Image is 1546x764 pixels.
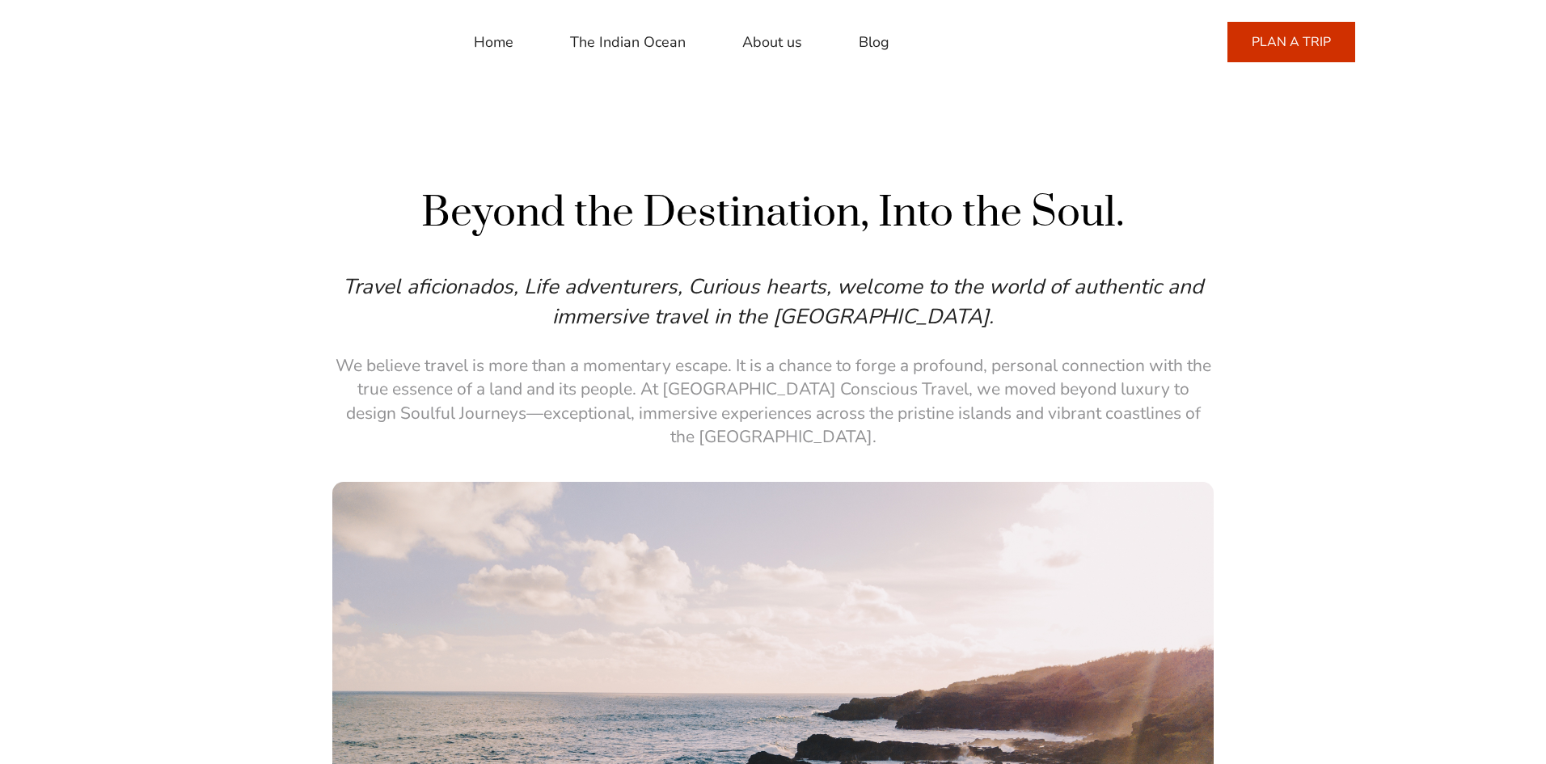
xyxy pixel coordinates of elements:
p: Travel aficionados, Life adventurers, Curious hearts, welcome to the world of authentic and immer... [332,272,1214,331]
h1: Beyond the Destination, Into the Soul. [332,186,1214,240]
a: Home [474,23,513,61]
a: The Indian Ocean [570,23,686,61]
a: PLAN A TRIP [1227,22,1355,62]
a: Blog [859,23,889,61]
a: About us [742,23,802,61]
p: We believe travel is more than a momentary escape. It is a chance to forge a profound, personal c... [332,354,1214,450]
